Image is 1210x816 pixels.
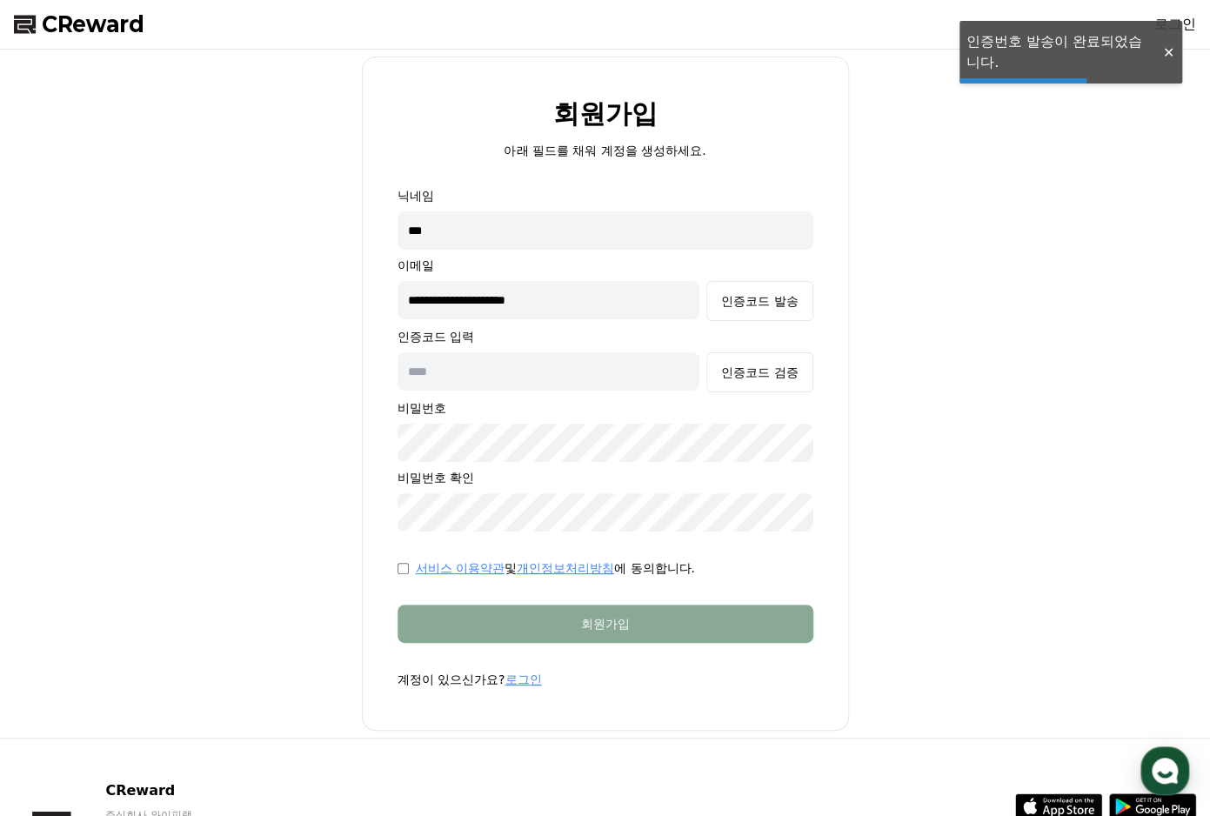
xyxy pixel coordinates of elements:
p: 계정이 있으신가요? [398,671,813,688]
p: 비밀번호 확인 [398,469,813,486]
a: 로그인 [505,672,541,686]
a: 로그인 [1154,14,1196,35]
a: 개인정보처리방침 [517,561,614,575]
span: CReward [42,10,144,38]
button: 인증코드 검증 [706,352,812,392]
a: 서비스 이용약관 [416,561,505,575]
a: 대화 [115,552,224,595]
span: 홈 [55,578,65,592]
p: 비밀번호 [398,399,813,417]
h2: 회원가입 [553,99,658,128]
div: 인증코드 발송 [721,292,798,310]
button: 인증코드 발송 [706,281,812,321]
a: CReward [14,10,144,38]
p: 아래 필드를 채워 계정을 생성하세요. [504,142,705,159]
p: CReward [105,780,318,801]
a: 설정 [224,552,334,595]
p: 닉네임 [398,187,813,204]
span: 대화 [159,579,180,592]
span: 설정 [269,578,290,592]
p: 이메일 [398,257,813,274]
div: 인증코드 검증 [721,364,798,381]
a: 홈 [5,552,115,595]
p: 및 에 동의합니다. [416,559,695,577]
button: 회원가입 [398,605,813,643]
p: 인증코드 입력 [398,328,813,345]
div: 회원가입 [432,615,779,632]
